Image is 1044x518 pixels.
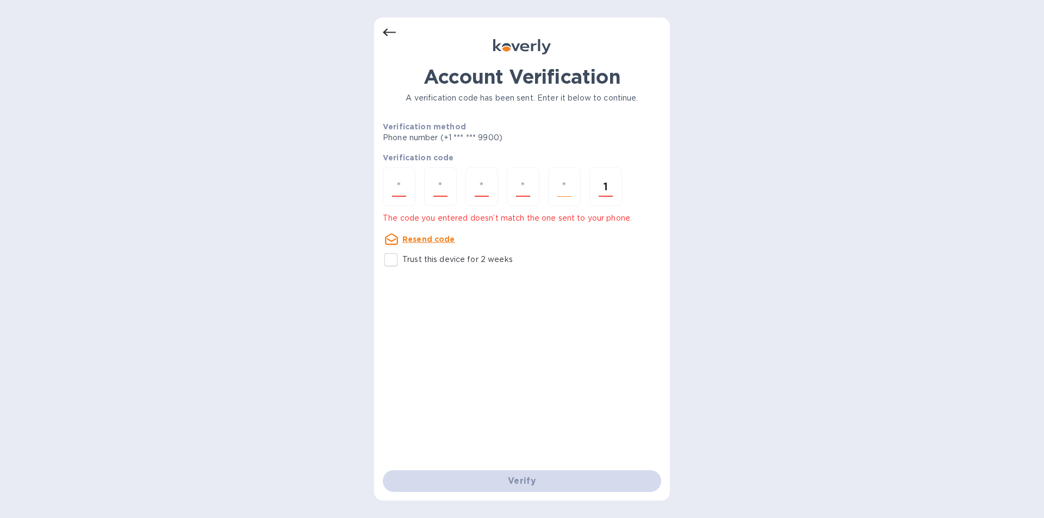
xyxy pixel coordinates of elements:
h1: Account Verification [383,65,661,88]
p: A verification code has been sent. Enter it below to continue. [383,92,661,104]
p: Verification code [383,152,661,163]
p: Phone number (+1 *** *** 9900) [383,132,586,143]
p: Trust this device for 2 weeks [402,254,513,265]
p: The code you entered doesn’t match the one sent to your phone. [383,213,661,224]
u: Resend code [402,235,455,244]
b: Verification method [383,122,466,131]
